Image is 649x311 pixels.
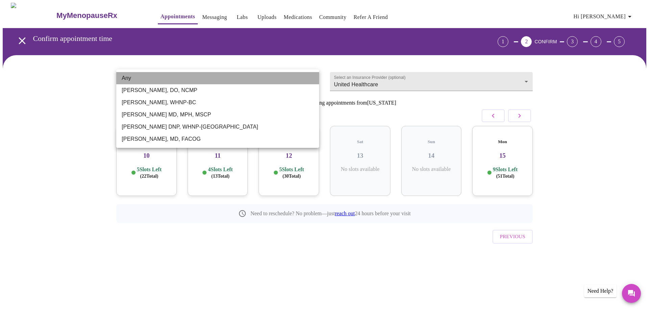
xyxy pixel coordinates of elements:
li: [PERSON_NAME] DNP, WHNP-[GEOGRAPHIC_DATA] [116,121,319,133]
li: [PERSON_NAME] MD, MPH, MSCP [116,109,319,121]
li: Any [116,72,319,84]
li: [PERSON_NAME], MD, FACOG [116,133,319,145]
li: [PERSON_NAME], WHNP-BC [116,96,319,109]
li: [PERSON_NAME], DO, NCMP [116,84,319,96]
